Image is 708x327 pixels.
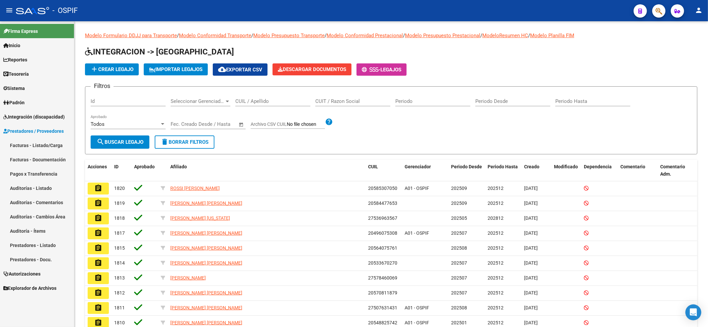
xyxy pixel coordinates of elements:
a: Modelo Planilla FIM [530,33,574,39]
span: [DATE] [524,245,538,251]
span: Legajos [380,67,401,73]
button: Buscar Legajo [91,135,149,149]
mat-icon: person [695,6,703,14]
span: Aprobado [134,164,155,169]
datatable-header-cell: Modificado [551,160,581,182]
a: Modelo Presupuesto Prestacional [405,33,480,39]
span: ROSSI [PERSON_NAME] [170,186,220,191]
mat-icon: assignment [94,214,102,222]
mat-icon: assignment [94,289,102,297]
span: 1819 [114,201,125,206]
span: 1813 [114,275,125,281]
span: 20585307050 [368,186,397,191]
span: Acciones [88,164,107,169]
span: 20533670270 [368,260,397,266]
span: 1811 [114,305,125,310]
span: [PERSON_NAME] [170,275,206,281]
button: IMPORTAR LEGAJOS [144,63,208,75]
button: Exportar CSV [213,63,268,76]
span: 202505 [451,215,467,221]
span: 202512 [488,305,504,310]
mat-icon: menu [5,6,13,14]
span: Sistema [3,85,25,92]
datatable-header-cell: Acciones [85,160,112,182]
span: CUIL [368,164,378,169]
mat-icon: assignment [94,229,102,237]
span: 202507 [451,275,467,281]
span: Padrón [3,99,25,106]
span: [PERSON_NAME] [PERSON_NAME] [170,230,242,236]
span: 202508 [451,245,467,251]
span: [DATE] [524,260,538,266]
datatable-header-cell: Aprobado [131,160,158,182]
span: [PERSON_NAME] [PERSON_NAME] [170,305,242,310]
span: [PERSON_NAME] [US_STATE] [170,215,230,221]
span: 202509 [451,201,467,206]
span: Modificado [554,164,578,169]
span: A01 - OSPIF [405,320,429,325]
span: Reportes [3,56,27,63]
span: Periodo Hasta [488,164,518,169]
datatable-header-cell: CUIL [365,160,402,182]
span: - OSPIF [52,3,78,18]
span: Archivo CSV CUIL [251,122,287,127]
span: [PERSON_NAME] [PERSON_NAME] [170,290,242,295]
span: 20548825742 [368,320,397,325]
span: 202512 [488,201,504,206]
datatable-header-cell: Dependencia [581,160,618,182]
span: A01 - OSPIF [405,230,429,236]
datatable-header-cell: Periodo Hasta [485,160,521,182]
span: Comentario [620,164,645,169]
span: [PERSON_NAME] [PERSON_NAME] [170,245,242,251]
span: 1814 [114,260,125,266]
span: Prestadores / Proveedores [3,127,64,135]
span: Buscar Legajo [97,139,143,145]
span: Crear Legajo [90,66,133,72]
button: Descargar Documentos [273,63,352,75]
span: A01 - OSPIF [405,186,429,191]
span: [DATE] [524,320,538,325]
span: 202512 [488,275,504,281]
mat-icon: search [97,138,105,146]
span: Integración (discapacidad) [3,113,65,121]
span: A01 - OSPIF [405,305,429,310]
datatable-header-cell: ID [112,160,131,182]
span: 202512 [488,186,504,191]
span: Firma Express [3,28,38,35]
span: Explorador de Archivos [3,285,56,292]
span: 1815 [114,245,125,251]
span: ID [114,164,118,169]
span: 27536963567 [368,215,397,221]
span: 20584477653 [368,201,397,206]
mat-icon: add [90,65,98,73]
span: [DATE] [524,275,538,281]
button: Crear Legajo [85,63,139,75]
datatable-header-cell: Comentario Adm. [658,160,697,182]
input: Fecha fin [203,121,236,127]
span: Descargar Documentos [278,66,346,72]
input: Archivo CSV CUIL [287,122,325,127]
span: Comentario Adm. [660,164,685,177]
mat-icon: assignment [94,259,102,267]
span: Afiliado [170,164,187,169]
span: Creado [524,164,539,169]
a: Modelo Formulario DDJJ para Transporte [85,33,177,39]
span: 202509 [451,186,467,191]
mat-icon: assignment [94,244,102,252]
input: Fecha inicio [171,121,197,127]
span: [DATE] [524,290,538,295]
span: [DATE] [524,215,538,221]
div: Open Intercom Messenger [685,304,701,320]
span: 202812 [488,215,504,221]
span: [DATE] [524,230,538,236]
span: [PERSON_NAME] [PERSON_NAME] [170,260,242,266]
span: 27578460069 [368,275,397,281]
a: Modelo Presupuesto Transporte [253,33,325,39]
span: 1817 [114,230,125,236]
span: Inicio [3,42,20,49]
button: Open calendar [238,121,245,128]
mat-icon: assignment [94,199,102,207]
span: INTEGRACION -> [GEOGRAPHIC_DATA] [85,47,234,56]
span: 202507 [451,290,467,295]
span: 202512 [488,260,504,266]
